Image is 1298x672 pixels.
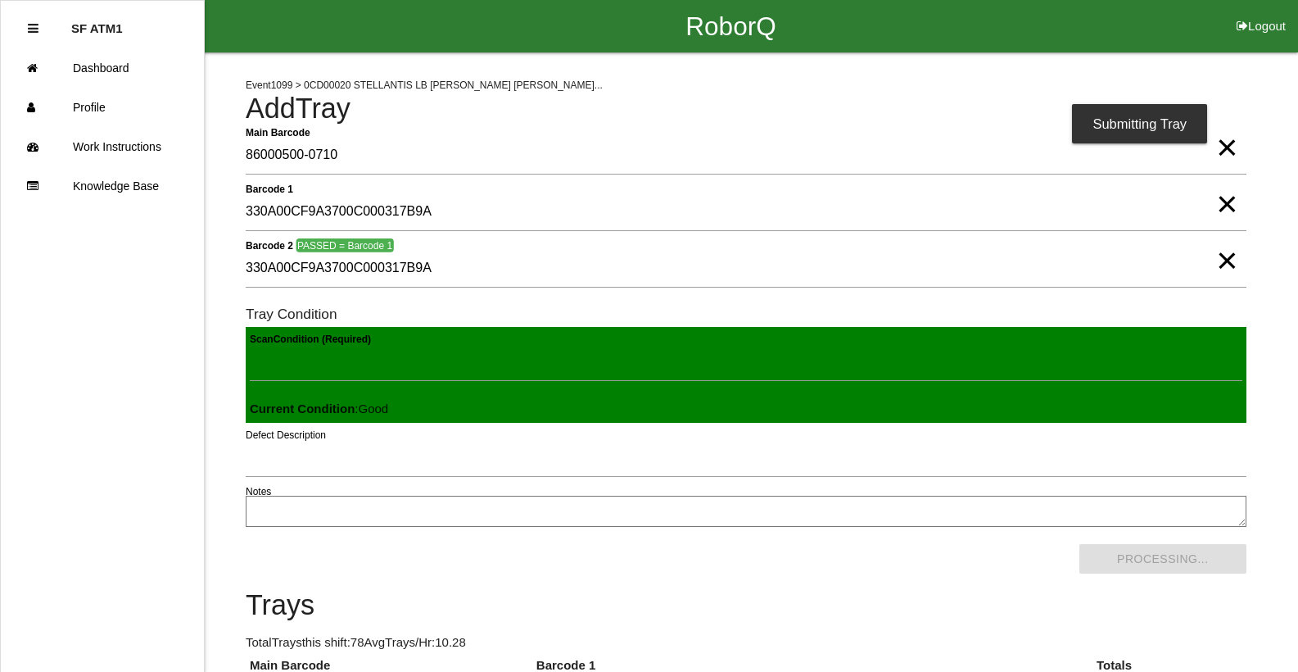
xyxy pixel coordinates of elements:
p: SF ATM1 [71,9,123,35]
span: Clear Input [1216,171,1237,204]
div: Submitting Tray [1072,104,1207,143]
b: Barcode 1 [246,183,293,194]
h4: Trays [246,590,1246,621]
span: PASSED = Barcode 1 [296,238,393,252]
a: Profile [1,88,204,127]
p: Total Trays this shift: 78 Avg Trays /Hr: 10.28 [246,633,1246,652]
a: Work Instructions [1,127,204,166]
b: Scan Condition (Required) [250,334,371,345]
a: Knowledge Base [1,166,204,206]
span: Clear Input [1216,228,1237,261]
b: Current Condition [250,402,355,415]
label: Defect Description [246,428,326,443]
span: Clear Input [1216,115,1237,148]
label: Notes [246,484,271,499]
input: Required [246,137,1246,175]
h4: Add Tray [246,93,1246,125]
span: Event 1099 > 0CD00020 STELLANTIS LB [PERSON_NAME] [PERSON_NAME]... [246,79,603,91]
h6: Tray Condition [246,306,1246,322]
span: : Good [250,402,388,415]
a: Dashboard [1,48,204,88]
b: Barcode 2 [246,239,293,251]
div: Close [28,9,38,48]
b: Main Barcode [246,126,310,138]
